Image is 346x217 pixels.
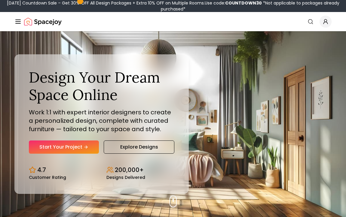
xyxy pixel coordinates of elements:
a: Explore Designs [104,140,174,154]
small: Customer Rating [29,175,66,179]
h1: Design Your Dream Space Online [29,69,174,103]
a: Start Your Project [29,140,99,154]
p: Work 1:1 with expert interior designers to create a personalized design, complete with curated fu... [29,108,174,133]
p: 200,000+ [115,166,144,174]
img: Spacejoy Logo [24,16,62,28]
div: Design stats [29,161,174,179]
a: Spacejoy [24,16,62,28]
nav: Global [14,12,332,31]
p: 4.7 [37,166,46,174]
small: Designs Delivered [106,175,145,179]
